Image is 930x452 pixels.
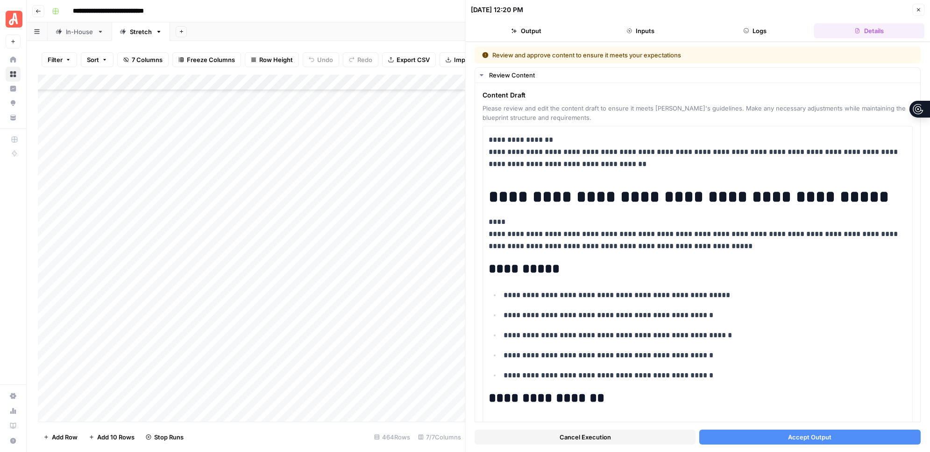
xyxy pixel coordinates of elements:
span: Freeze Columns [187,55,235,64]
button: Logs [700,23,810,38]
span: Content Draft [483,90,913,100]
span: Sort [87,55,99,64]
span: Please review and edit the content draft to ensure it meets [PERSON_NAME]'s guidelines. Make any ... [483,104,913,122]
a: Home [6,52,21,67]
button: 7 Columns [117,52,169,67]
a: Your Data [6,110,21,125]
a: Insights [6,81,21,96]
span: Filter [48,55,63,64]
div: Review Content [490,70,915,80]
button: Stop Runs [140,430,189,445]
div: Review and approve content to ensure it meets your expectations [483,50,797,60]
span: Stop Runs [154,432,184,442]
button: Undo [303,52,339,67]
button: Details [814,23,924,38]
button: Add 10 Rows [83,430,140,445]
span: Undo [317,55,333,64]
span: Add 10 Rows [97,432,135,442]
button: Help + Support [6,433,21,448]
button: Accept Output [700,430,921,445]
span: Add Row [52,432,78,442]
button: Redo [343,52,378,67]
button: Review Content [476,68,921,83]
a: Opportunities [6,96,21,111]
button: Row Height [245,52,299,67]
img: Angi Logo [6,11,22,28]
span: Export CSV [397,55,430,64]
button: Output [471,23,582,38]
span: 7 Columns [132,55,163,64]
span: Accept Output [788,432,832,442]
a: Stretch [112,22,170,41]
button: Export CSV [382,52,436,67]
button: Add Row [38,430,83,445]
span: Cancel Execution [560,432,611,442]
div: Stretch [130,27,152,36]
span: Redo [357,55,372,64]
button: Inputs [585,23,696,38]
a: Learning Hub [6,418,21,433]
div: 7/7 Columns [414,430,465,445]
button: Filter [42,52,77,67]
button: Workspace: Angi [6,7,21,31]
span: Import CSV [454,55,488,64]
button: Cancel Execution [475,430,696,445]
div: [DATE] 12:20 PM [471,5,524,14]
button: Import CSV [440,52,494,67]
a: Browse [6,67,21,82]
div: 464 Rows [370,430,414,445]
button: Sort [81,52,114,67]
div: In-House [66,27,93,36]
button: Freeze Columns [172,52,241,67]
a: In-House [48,22,112,41]
a: Usage [6,403,21,418]
span: Row Height [259,55,293,64]
a: Settings [6,389,21,403]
